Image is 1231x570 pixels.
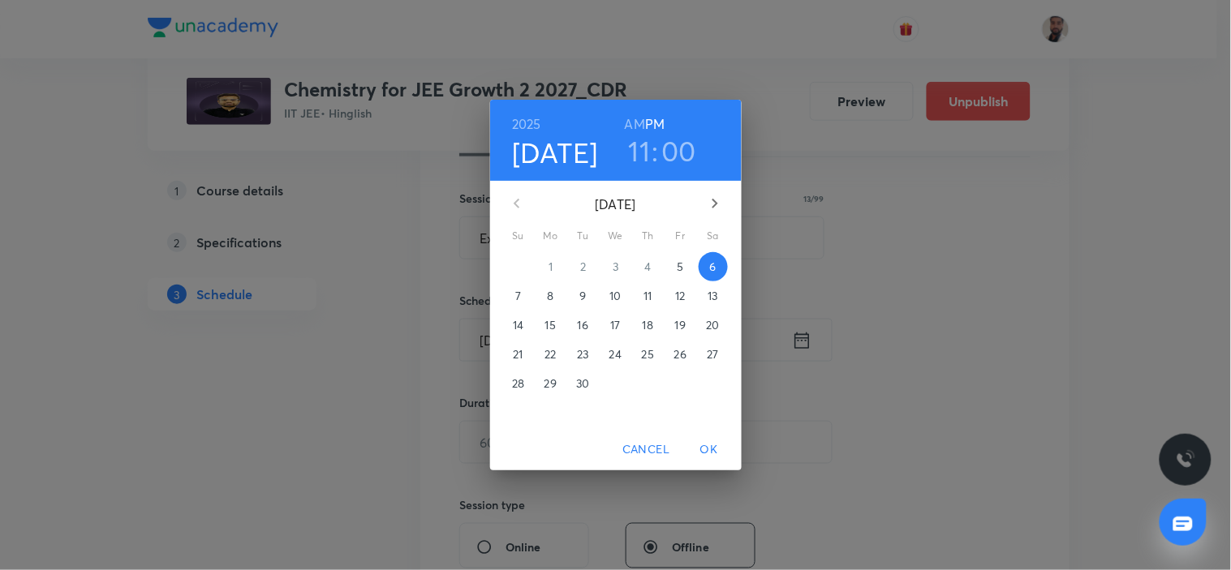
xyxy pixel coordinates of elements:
[577,346,588,362] p: 23
[536,369,566,398] button: 29
[576,375,589,392] p: 30
[643,288,652,304] p: 11
[547,288,553,304] p: 8
[699,281,728,311] button: 13
[645,113,665,135] button: PM
[536,340,566,369] button: 22
[512,375,524,392] p: 28
[706,317,719,333] p: 20
[666,311,695,340] button: 19
[622,439,669,460] span: Cancel
[504,228,533,244] span: Su
[666,252,695,281] button: 5
[699,228,728,244] span: Sa
[609,288,621,304] p: 10
[569,311,598,340] button: 16
[512,135,598,169] button: [DATE]
[536,281,566,311] button: 8
[699,340,728,369] button: 27
[513,346,523,362] p: 21
[652,134,658,168] h3: :
[569,340,598,369] button: 23
[634,311,663,340] button: 18
[675,317,686,333] p: 19
[601,311,631,340] button: 17
[707,346,718,362] p: 27
[504,369,533,398] button: 28
[634,281,663,311] button: 11
[708,288,717,304] p: 13
[609,346,622,362] p: 24
[616,435,676,465] button: Cancel
[674,346,687,362] p: 26
[699,252,728,281] button: 6
[504,311,533,340] button: 14
[504,281,533,311] button: 7
[690,439,729,460] span: OK
[544,375,557,392] p: 29
[536,311,566,340] button: 15
[512,113,541,135] button: 2025
[504,340,533,369] button: 21
[666,281,695,311] button: 12
[515,288,521,304] p: 7
[709,259,716,275] p: 6
[569,281,598,311] button: 9
[601,340,631,369] button: 24
[699,311,728,340] button: 20
[545,317,556,333] p: 15
[601,281,631,311] button: 10
[677,259,683,275] p: 5
[569,228,598,244] span: Tu
[544,346,556,362] p: 22
[629,134,651,168] button: 11
[579,288,586,304] p: 9
[569,369,598,398] button: 30
[666,340,695,369] button: 26
[634,228,663,244] span: Th
[675,288,685,304] p: 12
[610,317,620,333] p: 17
[683,435,735,465] button: OK
[578,317,588,333] p: 16
[642,346,654,362] p: 25
[601,228,631,244] span: We
[634,340,663,369] button: 25
[536,228,566,244] span: Mo
[662,134,697,168] button: 00
[625,113,645,135] button: AM
[513,317,523,333] p: 14
[536,195,695,214] p: [DATE]
[666,228,695,244] span: Fr
[643,317,653,333] p: 18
